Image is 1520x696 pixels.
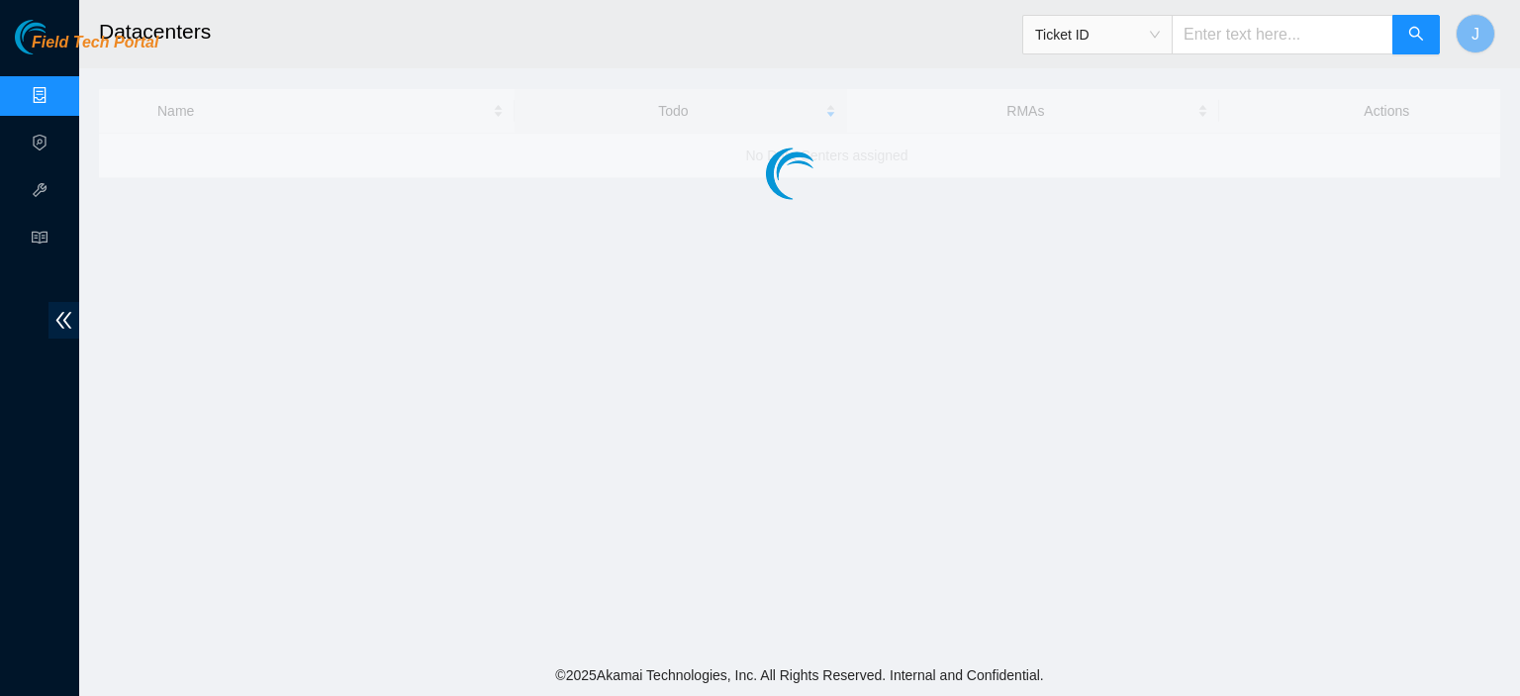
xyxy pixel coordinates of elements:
[32,221,47,260] span: read
[79,654,1520,696] footer: © 2025 Akamai Technologies, Inc. All Rights Reserved. Internal and Confidential.
[15,36,158,61] a: Akamai TechnologiesField Tech Portal
[15,20,100,54] img: Akamai Technologies
[1035,20,1160,50] span: Ticket ID
[1392,15,1440,54] button: search
[1408,26,1424,45] span: search
[1472,22,1479,47] span: J
[1172,15,1393,54] input: Enter text here...
[1456,14,1495,53] button: J
[48,302,79,339] span: double-left
[32,34,158,52] span: Field Tech Portal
